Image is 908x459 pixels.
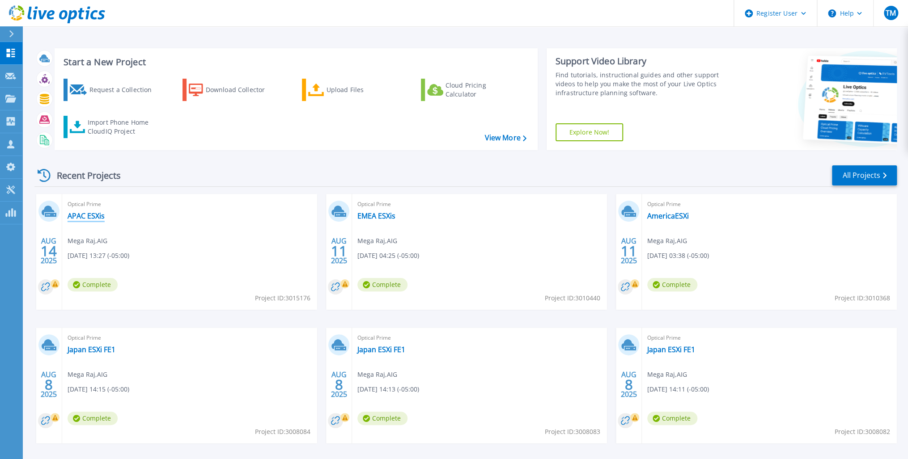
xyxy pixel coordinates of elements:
[647,384,709,394] span: [DATE] 14:11 (-05:00)
[545,427,600,437] span: Project ID: 3008083
[34,164,133,186] div: Recent Projects
[357,251,419,261] span: [DATE] 04:25 (-05:00)
[41,247,57,255] span: 14
[832,165,897,185] a: All Projects
[484,134,526,142] a: View More
[620,235,637,267] div: AUG 2025
[647,211,689,220] a: AmericaESXi
[68,199,312,209] span: Optical Prime
[357,199,602,209] span: Optical Prime
[68,251,129,261] span: [DATE] 13:27 (-05:00)
[357,211,395,220] a: EMEA ESXis
[357,333,602,343] span: Optical Prime
[40,368,57,401] div: AUG 2025
[357,384,419,394] span: [DATE] 14:13 (-05:00)
[357,345,405,354] a: Japan ESXi FE1
[206,81,277,99] div: Download Collector
[45,381,53,388] span: 8
[647,370,687,379] span: Mega Raj , AIG
[330,235,347,267] div: AUG 2025
[421,79,521,101] a: Cloud Pricing Calculator
[556,71,735,97] div: Find tutorials, instructional guides and other support videos to help you make the most of your L...
[446,81,517,99] div: Cloud Pricing Calculator
[40,235,57,267] div: AUG 2025
[68,333,312,343] span: Optical Prime
[302,79,402,101] a: Upload Files
[64,79,163,101] a: Request a Collection
[545,293,600,303] span: Project ID: 3010440
[68,370,107,379] span: Mega Raj , AIG
[647,345,695,354] a: Japan ESXi FE1
[357,412,407,425] span: Complete
[620,368,637,401] div: AUG 2025
[556,55,735,67] div: Support Video Library
[357,278,407,291] span: Complete
[68,236,107,246] span: Mega Raj , AIG
[255,293,310,303] span: Project ID: 3015176
[835,427,890,437] span: Project ID: 3008082
[68,211,105,220] a: APAC ESXis
[647,236,687,246] span: Mega Raj , AIG
[64,57,526,67] h3: Start a New Project
[647,333,891,343] span: Optical Prime
[647,251,709,261] span: [DATE] 03:38 (-05:00)
[556,123,624,141] a: Explore Now!
[835,293,890,303] span: Project ID: 3010368
[357,236,397,246] span: Mega Raj , AIG
[68,345,115,354] a: Japan ESXi FE1
[335,381,343,388] span: 8
[68,278,118,291] span: Complete
[182,79,282,101] a: Download Collector
[620,247,636,255] span: 11
[647,199,891,209] span: Optical Prime
[89,81,161,99] div: Request a Collection
[327,81,398,99] div: Upload Files
[68,412,118,425] span: Complete
[647,278,697,291] span: Complete
[68,384,129,394] span: [DATE] 14:15 (-05:00)
[357,370,397,379] span: Mega Raj , AIG
[255,427,310,437] span: Project ID: 3008084
[330,368,347,401] div: AUG 2025
[886,9,896,17] span: TM
[331,247,347,255] span: 11
[88,118,157,136] div: Import Phone Home CloudIQ Project
[624,381,632,388] span: 8
[647,412,697,425] span: Complete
